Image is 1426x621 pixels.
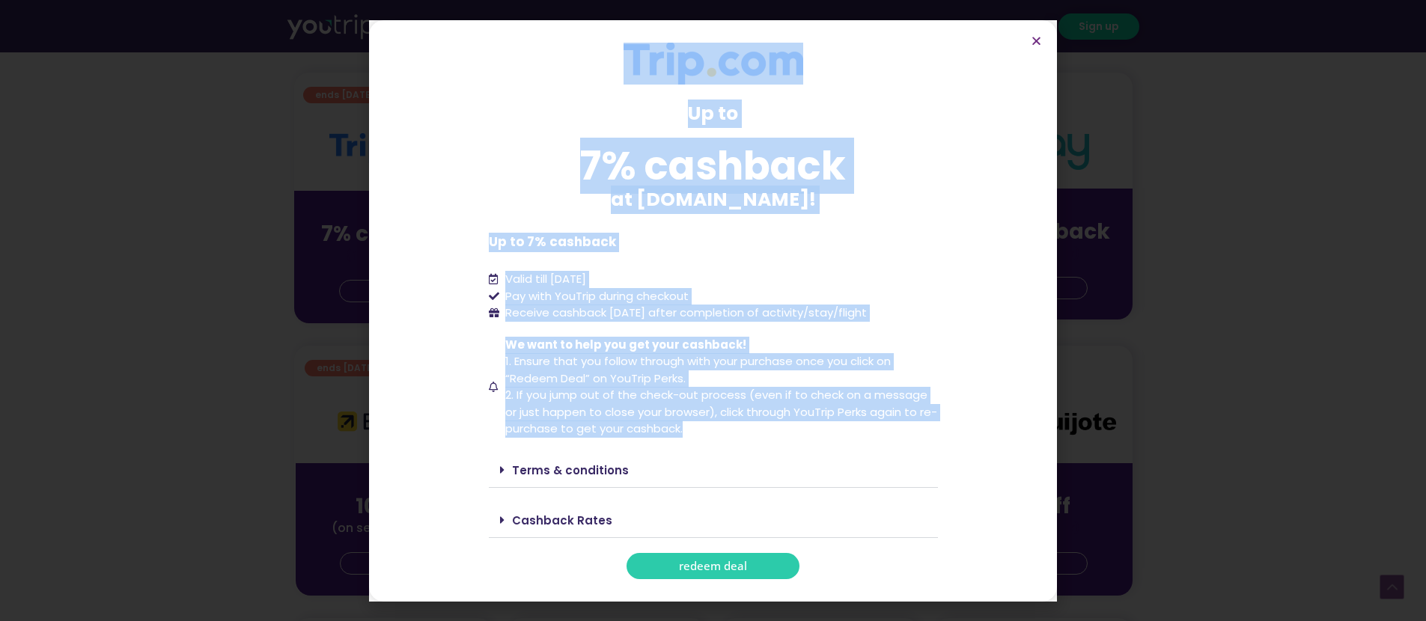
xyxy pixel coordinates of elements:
[489,503,938,538] div: Cashback Rates
[1031,35,1042,46] a: Close
[489,453,938,488] div: Terms & conditions
[512,462,629,478] a: Terms & conditions
[489,100,938,128] p: Up to
[505,337,746,352] span: We want to help you get your cashback!
[505,387,937,436] span: 2. If you jump out of the check-out process (even if to check on a message or just happen to clos...
[505,353,891,386] span: 1. Ensure that you follow through with your purchase once you click on “Redeem Deal” on YouTrip P...
[489,146,938,186] div: 7% cashback
[512,513,612,528] a: Cashback Rates
[502,288,689,305] span: Pay with YouTrip during checkout
[505,271,586,287] span: Valid till [DATE]
[505,305,867,320] span: Receive cashback [DATE] after completion of activity/stay/flight
[489,186,938,214] p: at [DOMAIN_NAME]!
[679,560,747,572] span: redeem deal
[489,233,616,251] b: Up to 7% cashback
[627,553,799,579] a: redeem deal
